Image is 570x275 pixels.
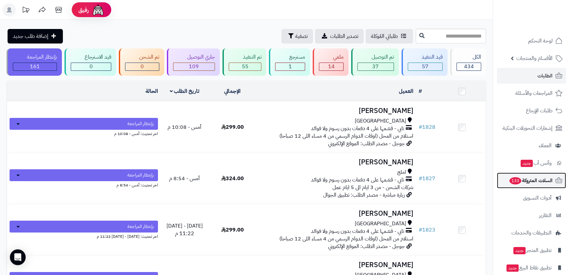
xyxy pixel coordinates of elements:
a: جاري التوصيل 109 [166,48,221,76]
span: بإنتظار المراجعة [127,121,154,127]
a: طلبات الإرجاع [497,103,566,119]
div: مسترجع [275,53,305,61]
span: جوجل - مصدر الطلب: الموقع الإلكتروني [328,242,405,250]
span: 161 [30,63,40,70]
span: رفيق [78,6,89,14]
span: الأقسام والمنتجات [516,54,553,63]
span: [DATE] - [DATE] 11:22 م [167,222,203,237]
a: #1828 [419,123,435,131]
span: 324.00 [221,175,244,182]
span: تابي - قسّمها على 4 دفعات بدون رسوم ولا فوائد [311,228,404,235]
a: الطلبات [497,68,566,84]
span: إشعارات التحويلات البنكية [503,124,553,133]
span: 0 [141,63,144,70]
span: 1 [289,63,292,70]
span: 133 [509,177,521,184]
span: التقارير [539,211,552,220]
span: أدوات التسويق [523,193,552,203]
a: وآتس آبجديد [497,155,566,171]
img: ai-face.png [91,3,105,16]
div: اخر تحديث: أمس - 10:08 م [10,130,158,137]
span: 109 [189,63,199,70]
span: شركات الشحن - من 3 ايام الى 5 ايام عمل [332,183,413,191]
a: التطبيقات والخدمات [497,225,566,241]
span: جديد [513,247,526,254]
div: Open Intercom Messenger [10,249,26,265]
button: تصفية [281,29,313,43]
div: تم التوصيل [357,53,394,61]
a: طلباتي المُوكلة [366,29,413,43]
div: بإنتظار المراجعة [13,53,57,61]
span: إضافة طلب جديد [13,32,48,40]
span: طلباتي المُوكلة [371,32,398,40]
div: 37 [358,63,394,70]
span: # [419,123,422,131]
a: العميل [399,87,413,95]
h3: [PERSON_NAME] [259,261,413,269]
span: جديد [506,264,519,272]
div: ملغي [319,53,344,61]
div: 1 [275,63,305,70]
span: تابي - قسّمها على 4 دفعات بدون رسوم ولا فوائد [311,125,404,132]
span: تطبيق نقاط البيع [506,263,552,272]
img: logo-2.png [525,18,564,32]
span: الطلبات [537,71,553,80]
span: جوجل - مصدر الطلب: الموقع الإلكتروني [328,140,405,148]
a: بإنتظار المراجعة 161 [5,48,63,76]
a: المراجعات والأسئلة [497,85,566,101]
h3: [PERSON_NAME] [259,210,413,217]
div: 14 [319,63,343,70]
span: استلام من المحل (اوقات الدوام الرسمي من 4 مساء اللى 12 صباحا) [279,132,413,140]
div: 55 [229,63,261,70]
span: طلبات الإرجاع [526,106,553,115]
div: 0 [125,63,159,70]
a: قيد الاسترجاع 0 [63,48,118,76]
span: العملاء [539,141,552,150]
span: 299.00 [221,123,244,131]
span: 434 [464,63,474,70]
span: تطبيق المتجر [513,246,552,255]
span: التطبيقات والخدمات [511,228,552,237]
div: اخر تحديث: [DATE] - [DATE] 11:22 م [10,233,158,239]
a: #1827 [419,175,435,182]
div: اخر تحديث: أمس - 8:54 م [10,181,158,188]
div: الكل [456,53,481,61]
span: تابي - قسّمها على 4 دفعات بدون رسوم ولا فوائد [311,176,404,184]
span: تصدير الطلبات [330,32,358,40]
div: 57 [408,63,443,70]
div: جاري التوصيل [173,53,215,61]
a: تصدير الطلبات [315,29,364,43]
h3: [PERSON_NAME] [259,107,413,115]
a: تم التنفيذ 55 [221,48,268,76]
span: تصفية [295,32,308,40]
a: السلات المتروكة133 [497,173,566,188]
div: تم الشحن [125,53,159,61]
span: 0 [90,63,93,70]
a: تحديثات المنصة [17,3,34,18]
span: أمس - 10:08 م [168,123,201,131]
a: إشعارات التحويلات البنكية [497,120,566,136]
a: الإجمالي [224,87,241,95]
a: قيد التنفيذ 57 [400,48,449,76]
span: [GEOGRAPHIC_DATA] [355,220,406,228]
div: قيد الاسترجاع [71,53,112,61]
a: الحالة [145,87,158,95]
div: 0 [71,63,111,70]
span: املج [397,169,406,176]
span: # [419,175,422,182]
a: لوحة التحكم [497,33,566,49]
a: إضافة طلب جديد [8,29,63,43]
span: 299.00 [221,226,244,234]
span: بإنتظار المراجعة [127,172,154,179]
div: تم التنفيذ [229,53,262,61]
span: استلام من المحل (اوقات الدوام الرسمي من 4 مساء اللى 12 صباحا) [279,235,413,243]
a: #1823 [419,226,435,234]
div: 109 [173,63,215,70]
span: 14 [328,63,335,70]
a: تم الشحن 0 [117,48,166,76]
h3: [PERSON_NAME] [259,158,413,166]
a: مسترجع 1 [268,48,311,76]
a: # [419,87,422,95]
span: وآتس آب [520,158,552,168]
span: # [419,226,422,234]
